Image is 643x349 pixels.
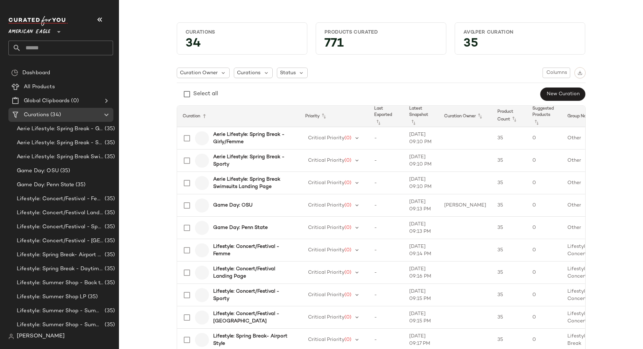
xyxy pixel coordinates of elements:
[344,270,351,275] span: (0)
[369,149,404,172] td: -
[492,217,527,239] td: 35
[103,139,115,147] span: (35)
[543,68,570,78] button: Columns
[404,284,439,306] td: [DATE] 09:15 PM
[344,315,351,320] span: (0)
[213,224,268,231] b: Game Day: Penn State
[324,29,438,36] div: Products Curated
[527,172,562,194] td: 0
[237,69,260,77] span: Curations
[70,97,78,105] span: (0)
[404,127,439,149] td: [DATE] 09:10 PM
[308,203,344,208] span: Critical Priority
[213,243,291,258] b: Lifestyle: Concert/Festival - Femme
[86,293,98,301] span: (35)
[180,69,218,77] span: Curation Owner
[369,306,404,329] td: -
[308,225,344,230] span: Critical Priority
[308,337,344,342] span: Critical Priority
[492,306,527,329] td: 35
[8,334,14,339] img: svg%3e
[17,332,65,341] span: [PERSON_NAME]
[11,69,18,76] img: svg%3e
[562,194,612,217] td: Other
[103,195,115,203] span: (35)
[369,239,404,261] td: -
[369,106,404,127] th: Last Exported
[562,284,612,306] td: Lifestyle: Concert/Festival
[527,194,562,217] td: 0
[527,306,562,329] td: 0
[562,149,612,172] td: Other
[344,247,351,253] span: (0)
[369,194,404,217] td: -
[8,24,50,36] span: American Eagle
[103,279,115,287] span: (35)
[546,70,567,76] span: Columns
[17,195,103,203] span: Lifestyle: Concert/Festival - Femme
[562,106,612,127] th: Group Name
[562,261,612,284] td: Lifestyle: Concert/Festival
[213,265,291,280] b: Lifestyle: Concert/Festival Landing Page
[103,153,115,161] span: (35)
[344,337,351,342] span: (0)
[308,135,344,141] span: Critical Priority
[17,223,103,231] span: Lifestyle: Concert/Festival - Sporty
[562,172,612,194] td: Other
[8,16,68,26] img: cfy_white_logo.C9jOOHJF.svg
[17,153,103,161] span: Aerie Lifestyle: Spring Break Swimsuits Landing Page
[404,217,439,239] td: [DATE] 09:13 PM
[308,158,344,163] span: Critical Priority
[492,127,527,149] td: 35
[186,29,299,36] div: Curations
[24,111,49,119] span: Curations
[492,261,527,284] td: 35
[59,167,70,175] span: (35)
[404,172,439,194] td: [DATE] 09:10 PM
[492,106,527,127] th: Product Count
[344,180,351,186] span: (0)
[562,306,612,329] td: Lifestyle: Concert/Festival
[369,172,404,194] td: -
[527,217,562,239] td: 0
[49,111,61,119] span: (34)
[344,203,351,208] span: (0)
[17,321,103,329] span: Lifestyle: Summer Shop - Summer Internship
[17,139,103,147] span: Aerie Lifestyle: Spring Break - Sporty
[213,310,291,325] b: Lifestyle: Concert/Festival - [GEOGRAPHIC_DATA]
[103,209,115,217] span: (35)
[17,237,103,245] span: Lifestyle: Concert/Festival - [GEOGRAPHIC_DATA]
[527,149,562,172] td: 0
[17,279,103,287] span: Lifestyle: Summer Shop - Back to School Essentials
[24,97,70,105] span: Global Clipboards
[344,225,351,230] span: (0)
[562,239,612,261] td: Lifestyle: Concert/Festival
[344,158,351,163] span: (0)
[546,91,579,97] span: New Curation
[213,153,291,168] b: Aerie Lifestyle: Spring Break - Sporty
[344,292,351,298] span: (0)
[17,181,74,189] span: Game Day: Penn State
[308,270,344,275] span: Critical Priority
[103,265,115,273] span: (35)
[439,194,492,217] td: [PERSON_NAME]
[17,209,103,217] span: Lifestyle: Concert/Festival Landing Page
[527,106,562,127] th: Suggested Products
[369,127,404,149] td: -
[458,39,582,51] div: 35
[492,149,527,172] td: 35
[103,223,115,231] span: (35)
[308,315,344,320] span: Critical Priority
[562,127,612,149] td: Other
[308,180,344,186] span: Critical Priority
[17,307,103,315] span: Lifestyle: Summer Shop - Summer Abroad
[562,217,612,239] td: Other
[103,321,115,329] span: (35)
[527,284,562,306] td: 0
[103,307,115,315] span: (35)
[527,261,562,284] td: 0
[319,39,443,51] div: 771
[24,83,55,91] span: All Products
[213,288,291,302] b: Lifestyle: Concert/Festival - Sporty
[439,106,492,127] th: Curation Owner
